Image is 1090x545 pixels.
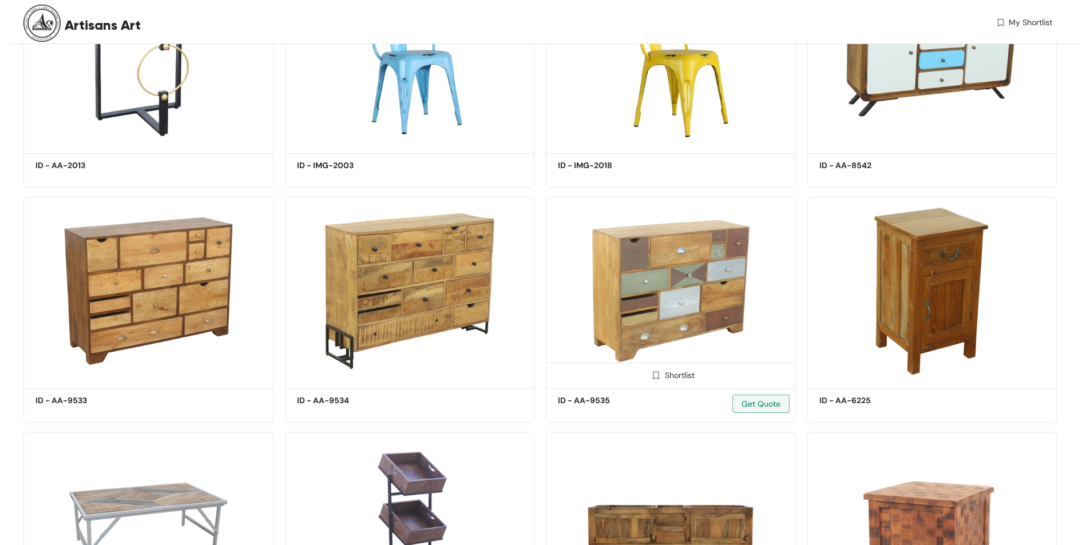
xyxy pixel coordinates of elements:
[558,160,655,172] h5: ID - IMG-2018
[23,197,274,385] img: c7f306ed-3cce-468e-9075-e7200797afc6
[742,397,780,410] span: Get Quote
[819,160,917,172] h5: ID - AA-8542
[807,197,1057,385] img: 38beef07-84f3-499b-af8d-1d04e3ebadcd
[732,395,790,413] button: Get Quote
[23,5,61,42] img: Buyer Portal
[285,197,535,385] img: d7452639-f3a8-407e-ac48-dd1a78eae420
[65,15,141,35] span: Artisans Art
[996,17,1006,29] img: wishlist
[35,395,133,407] h5: ID - AA-9533
[546,197,796,385] img: e07c256e-a7e5-4ed1-ad7a-e01019e8aa37
[558,395,655,407] h5: ID - AA-9535
[819,395,917,407] h5: ID - AA-6225
[35,160,133,172] h5: ID - AA-2013
[297,395,394,407] h5: ID - AA-9534
[297,160,394,172] h5: ID - IMG-2003
[1009,17,1052,29] span: My Shortlist
[647,369,695,380] div: Shortlist
[651,370,661,381] img: Shortlist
